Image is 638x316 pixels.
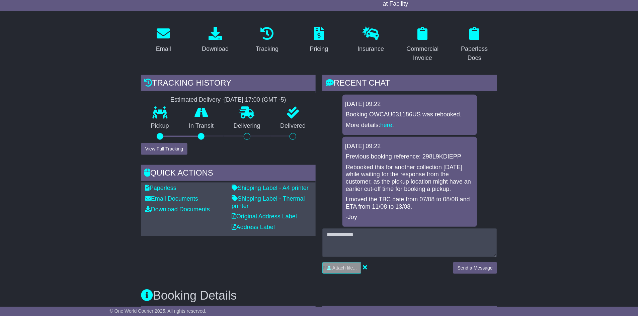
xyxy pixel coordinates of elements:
[346,196,474,210] p: I moved the TBC date from 07/08 to 08/08 and ETA from 11/08 to 13/08.
[270,122,316,130] p: Delivered
[141,96,316,104] div: Estimated Delivery -
[232,195,305,209] a: Shipping Label - Thermal printer
[353,24,388,56] a: Insurance
[346,153,474,161] p: Previous booking reference: 298L9KDIEPP
[305,24,332,56] a: Pricing
[179,122,224,130] p: In Transit
[456,44,493,63] div: Paperless Docs
[145,206,210,213] a: Download Documents
[141,143,187,155] button: View Full Tracking
[197,24,233,56] a: Download
[346,111,474,118] p: Booking OWCAU631186US was rebooked.
[346,214,474,221] p: -Joy
[110,308,207,314] span: © One World Courier 2025. All rights reserved.
[357,44,384,54] div: Insurance
[232,213,297,220] a: Original Address Label
[400,24,445,65] a: Commercial Invoice
[224,122,270,130] p: Delivering
[251,24,283,56] a: Tracking
[156,44,171,54] div: Email
[345,143,474,150] div: [DATE] 09:22
[141,165,316,183] div: Quick Actions
[224,96,286,104] div: [DATE] 17:00 (GMT -5)
[202,44,229,54] div: Download
[141,75,316,93] div: Tracking history
[145,195,198,202] a: Email Documents
[345,101,474,108] div: [DATE] 09:22
[346,164,474,193] p: Rebooked this for another collection [DATE] while waiting for the response from the customer, as ...
[380,122,392,128] a: here
[453,262,497,274] button: Send a Message
[452,24,497,65] a: Paperless Docs
[145,185,176,191] a: Paperless
[322,75,497,93] div: RECENT CHAT
[404,44,441,63] div: Commercial Invoice
[141,289,497,302] h3: Booking Details
[152,24,175,56] a: Email
[310,44,328,54] div: Pricing
[256,44,278,54] div: Tracking
[232,224,275,230] a: Address Label
[232,185,309,191] a: Shipping Label - A4 printer
[141,122,179,130] p: Pickup
[346,122,474,129] p: More details: .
